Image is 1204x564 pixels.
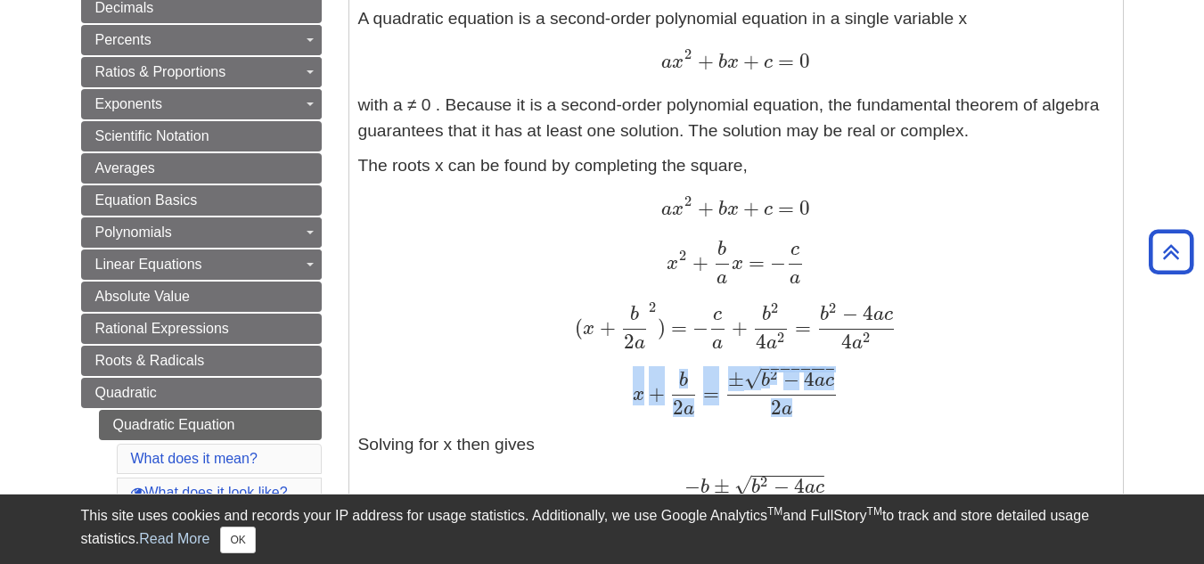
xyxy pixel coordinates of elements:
span: = [743,250,765,274]
span: 2 [760,473,767,490]
span: ( [575,315,583,339]
span: b [820,305,829,324]
span: Polynomials [95,225,172,240]
span: − [765,250,786,274]
a: Read More [139,531,209,546]
span: Averages [95,160,155,176]
span: a [805,478,815,497]
span: Scientific Notation [95,128,209,143]
span: b [714,200,727,219]
span: 2 [777,329,784,346]
span: 4 [858,301,873,325]
span: Percents [95,32,152,47]
span: c [815,478,824,497]
a: Percents [81,25,322,55]
a: Quadratic [81,378,322,408]
span: a [873,305,884,324]
a: Back to Top [1143,240,1200,264]
a: What does it mean? [131,451,258,466]
span: = [773,196,794,220]
span: a [661,200,672,219]
span: + [594,315,615,339]
span: b [700,478,709,497]
span: x [672,53,684,72]
span: a [661,53,672,72]
span: a [766,333,777,353]
sup: TM [867,505,882,518]
a: Linear Equations [81,249,322,280]
span: 0 [794,49,810,73]
a: Roots & Radicals [81,346,322,376]
span: x [727,200,739,219]
span: a [717,268,727,288]
a: Ratios & Proportions [81,57,322,87]
span: 2 [684,192,692,209]
span: b [717,240,726,259]
span: 4 [799,367,815,391]
span: − [769,474,790,498]
span: x [583,319,594,339]
span: √ [734,473,751,497]
span: + [644,381,665,405]
span: x [633,385,644,405]
span: 0 [794,196,810,220]
span: + [693,49,714,73]
span: Absolute Value [95,289,190,304]
span: = [654,488,676,512]
span: − [838,301,858,325]
span: = [773,49,794,73]
span: c [713,305,722,324]
span: = [790,315,811,339]
span: x [667,254,678,274]
p: A quadratic equation is a second-order polynomial equation in a single variable x with a ≠ 0 . Be... [358,6,1114,144]
span: x [672,200,684,219]
span: 2 [679,247,686,264]
span: 2 [829,299,836,316]
a: Equation Basics [81,185,322,216]
span: − [779,367,799,391]
span: + [693,196,714,220]
a: Quadratic Equation [99,410,322,440]
span: Rational Expressions [95,321,229,336]
span: 2 [771,396,782,420]
a: Averages [81,153,322,184]
span: a [782,399,792,419]
span: 2 [771,299,778,316]
span: 2 [649,298,656,315]
span: c [825,371,834,390]
span: − [684,474,700,498]
span: a [684,399,694,419]
span: ± [709,474,730,498]
span: 2 [684,45,692,62]
div: This site uses cookies and records your IP address for usage statistics. Additionally, we use Goo... [81,505,1124,553]
span: = [698,381,719,405]
span: b [751,478,760,497]
span: a [790,268,800,288]
a: Rational Expressions [81,314,322,344]
span: a [712,333,723,353]
span: 2 [673,396,684,420]
span: − [687,315,708,339]
span: a [815,371,825,390]
span: = [666,315,687,339]
span: + [727,315,748,339]
span: b [761,371,770,390]
span: x [643,492,654,511]
span: + [739,196,759,220]
span: a [635,333,645,353]
span: 4 [841,330,852,354]
span: c [759,53,773,72]
span: a [852,333,863,353]
span: b [714,53,727,72]
span: + [688,250,708,274]
span: b [630,305,639,324]
a: Polynomials [81,217,322,248]
span: 2 [624,330,635,354]
sup: TM [767,505,782,518]
button: Close [220,527,255,553]
span: x [727,53,739,72]
span: ± [728,367,744,391]
span: 2 [863,329,870,346]
span: x [732,254,743,274]
span: Roots & Radicals [95,353,205,368]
